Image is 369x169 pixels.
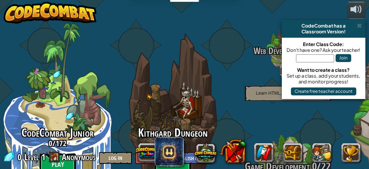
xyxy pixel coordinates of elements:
[24,151,39,163] span: Level
[41,151,45,163] span: 1
[254,45,305,57] span: Web Development
[285,41,362,47] div: Enter Class Code:
[115,139,230,148] h3: /
[21,125,94,140] span: CodeCombat Junior
[99,152,132,164] button: Log In
[256,91,320,96] span: Learn HTML, scripting and more!
[285,67,362,73] div: Want to create a class?
[347,2,365,19] button: Adjust volume
[56,138,66,149] span: 172
[62,151,96,163] span: Anonymous
[285,73,362,84] div: Set up a class, add your students, and monitor progress!
[230,67,345,74] h4: Locked
[285,23,362,29] div: CodeCombat has a
[4,2,97,24] img: CodeCombat - Learn how to code by playing a game
[49,138,52,149] span: 0
[285,29,362,34] div: Classroom Version!
[138,125,208,140] span: Kithgard Dungeon
[336,54,351,62] button: Join
[17,151,24,163] span: 0
[230,46,345,56] h3: /
[285,47,362,53] div: Don't have one? Ask your teacher!
[291,87,356,95] button: Create free teacher account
